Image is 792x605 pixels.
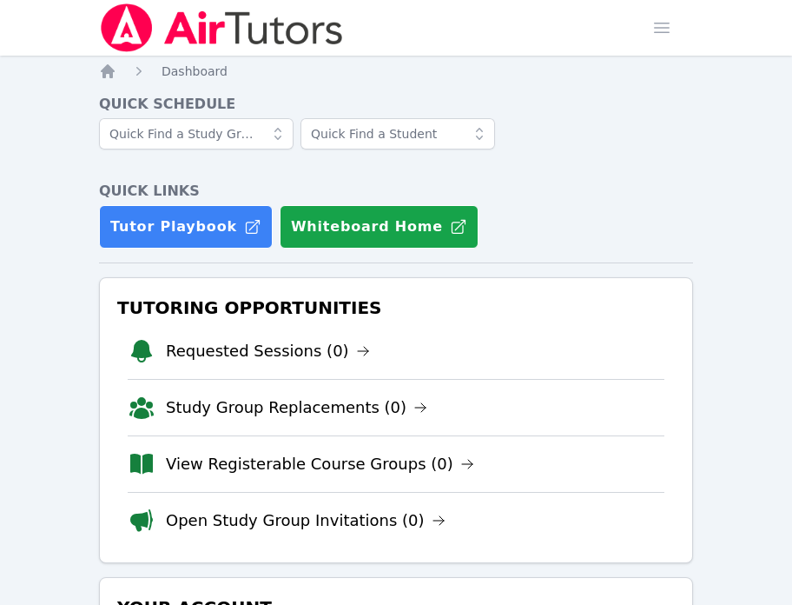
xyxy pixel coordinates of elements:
a: Tutor Playbook [99,205,273,249]
input: Quick Find a Study Group [99,118,294,150]
a: Dashboard [162,63,228,80]
h4: Quick Links [99,181,693,202]
a: Requested Sessions (0) [166,339,370,363]
span: Dashboard [162,64,228,78]
button: Whiteboard Home [280,205,478,249]
input: Quick Find a Student [300,118,495,150]
a: Study Group Replacements (0) [166,396,427,420]
h4: Quick Schedule [99,94,693,115]
h3: Tutoring Opportunities [114,292,678,323]
nav: Breadcrumb [99,63,693,80]
a: Open Study Group Invitations (0) [166,509,445,533]
img: Air Tutors [99,3,345,52]
a: View Registerable Course Groups (0) [166,452,474,476]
